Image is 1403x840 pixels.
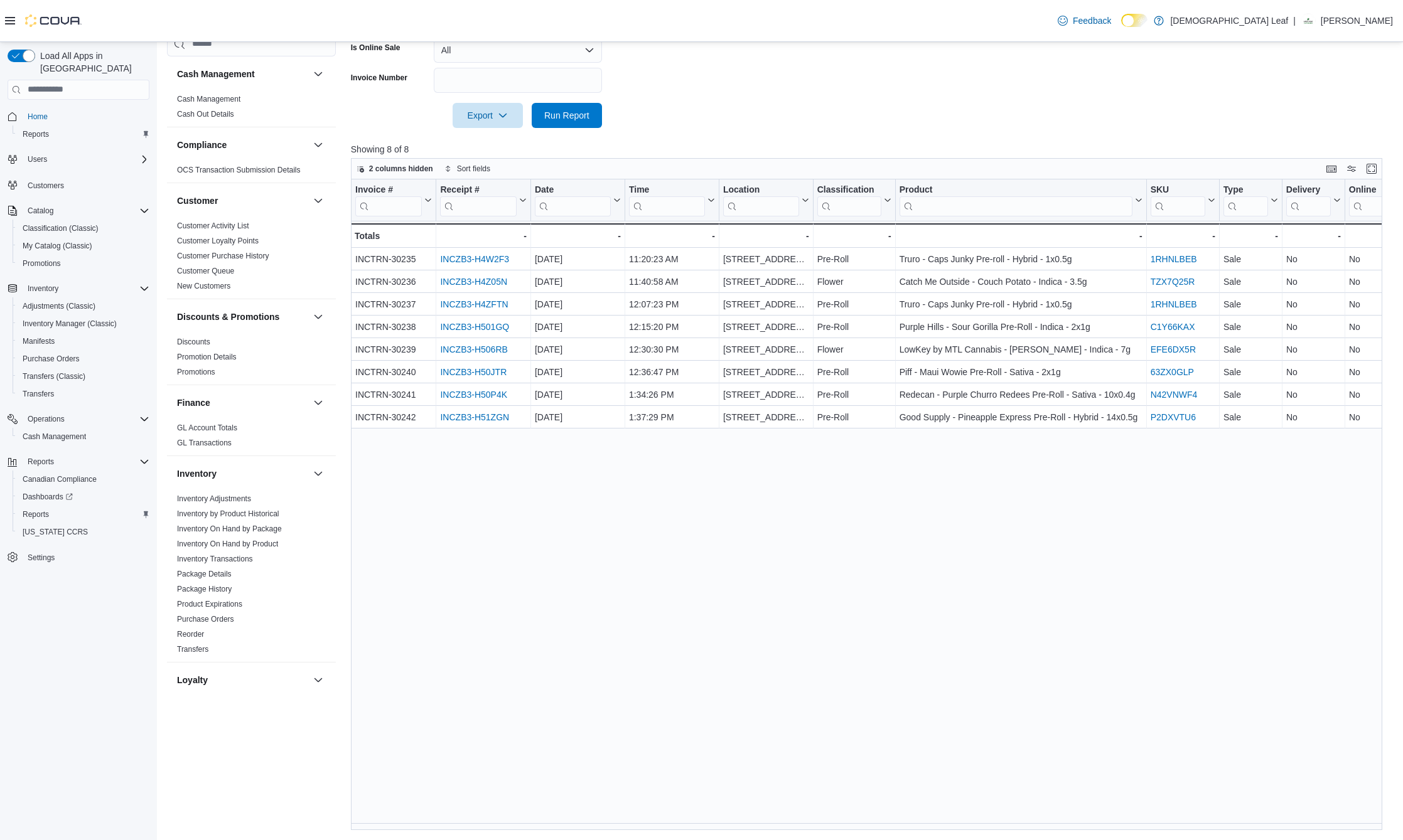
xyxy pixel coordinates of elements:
span: Customer Queue [177,266,234,276]
input: Dark Mode [1121,14,1148,27]
a: Classification (Classic) [18,221,104,236]
div: - [1286,228,1341,243]
div: Online [1349,184,1394,216]
a: Home [23,109,53,124]
span: OCS Transaction Submission Details [177,165,301,175]
a: Adjustments (Classic) [18,299,100,314]
button: Classification [817,184,891,216]
button: Inventory [311,466,326,481]
a: 1RHNLBEB [1150,254,1196,264]
button: Compliance [311,137,326,152]
p: [DEMOGRAPHIC_DATA] Leaf [1170,13,1288,28]
a: Purchase Orders [177,615,234,624]
div: No [1286,252,1341,267]
a: My Catalog (Classic) [18,238,97,253]
div: No [1286,342,1341,357]
span: Promotions [177,367,215,377]
a: GL Account Totals [177,423,237,432]
span: Settings [23,550,149,565]
span: Classification (Classic) [23,223,99,233]
span: Reports [18,127,149,142]
div: - [535,228,621,243]
div: SKU URL [1150,184,1205,216]
a: Canadian Compliance [18,472,102,487]
button: 2 columns hidden [352,161,438,176]
a: Customer Loyalty Points [177,237,259,245]
span: Cash Out Details [177,109,234,119]
button: Keyboard shortcuts [1324,161,1339,176]
button: Sort fields [439,161,495,176]
a: N42VNWF4 [1150,390,1197,400]
button: Inventory [3,280,154,297]
button: Reports [13,506,154,523]
div: [STREET_ADDRESS] [723,387,809,402]
div: Online [1349,184,1394,196]
span: Export [460,103,515,128]
div: Invoice # [355,184,422,216]
button: Users [3,151,154,168]
a: 1RHNLBEB [1150,299,1196,309]
span: Purchase Orders [23,354,80,364]
span: Customer Activity List [177,221,249,231]
span: Customer Purchase History [177,251,269,261]
a: 63ZX0GLP [1150,367,1193,377]
div: Invoice # [355,184,422,196]
span: Home [23,109,149,124]
a: Transfers [177,645,208,654]
a: INCZB3-H50JTR [440,367,507,377]
a: EFE6DX5R [1150,344,1195,354]
div: [DATE] [535,364,621,380]
div: [STREET_ADDRESS] [723,274,809,289]
button: Cash Management [311,66,326,82]
nav: Complex example [8,102,149,599]
button: Display options [1344,161,1359,176]
button: [US_STATE] CCRS [13,523,154,541]
button: My Catalog (Classic) [13,237,154,255]
span: Inventory Manager (Classic) [18,316,149,331]
div: Sale [1223,364,1278,380]
span: New Customers [177,281,230,291]
a: Dashboards [13,488,154,506]
span: Catalog [23,203,149,218]
a: Inventory Transactions [177,555,253,563]
span: Washington CCRS [18,524,149,540]
div: Delivery [1286,184,1331,216]
p: Showing 8 of 8 [351,143,1393,156]
a: Customer Purchase History [177,252,269,260]
a: INCZB3-H501GQ [440,322,509,332]
div: No [1286,297,1341,312]
div: INCTRN-30239 [355,342,432,357]
a: Inventory On Hand by Product [177,540,278,548]
div: [DATE] [535,297,621,312]
div: Location [723,184,799,216]
button: Cash Management [13,428,154,445]
div: [STREET_ADDRESS] [723,319,809,334]
div: 12:36:47 PM [629,364,715,380]
div: Classification [817,184,881,216]
h3: Cash Management [177,68,255,80]
a: Cash Management [18,429,91,444]
div: INCTRN-30237 [355,297,432,312]
button: Inventory Manager (Classic) [13,315,154,332]
div: [STREET_ADDRESS] [723,252,809,267]
div: Flower [817,342,891,357]
div: Totals [355,228,432,243]
div: Compliance [167,162,336,183]
a: C1Y66KAX [1150,322,1195,332]
div: SKU [1150,184,1205,196]
button: Operations [23,412,70,427]
button: Receipt # [440,184,526,216]
span: Adjustments (Classic) [23,301,95,311]
button: Type [1223,184,1278,216]
div: INCTRN-30240 [355,364,432,380]
span: Promotions [23,258,61,268]
button: Reports [23,454,59,469]
div: - [440,228,526,243]
a: P2DXVTU6 [1150,412,1195,422]
label: Is Online Sale [351,43,400,53]
div: Classification [817,184,881,196]
button: Purchase Orders [13,350,154,368]
span: Promotions [18,256,149,271]
span: Catalog [28,206,53,216]
div: Sale [1223,387,1278,402]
